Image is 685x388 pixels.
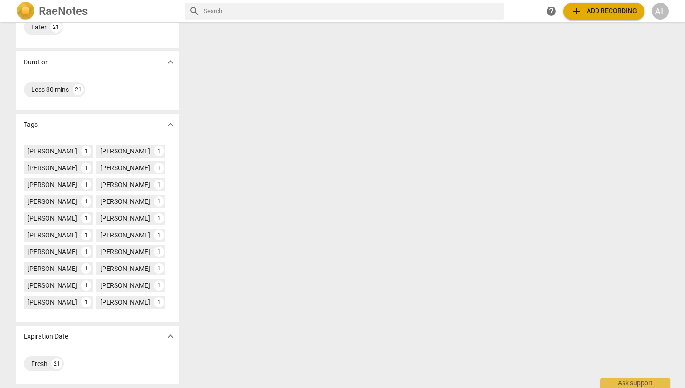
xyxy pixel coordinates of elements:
div: Later [31,22,47,32]
span: add [571,6,582,17]
div: 1 [81,297,91,307]
div: 1 [154,213,164,223]
div: [PERSON_NAME] [100,146,150,156]
div: 1 [81,247,91,257]
div: [PERSON_NAME] [100,180,150,189]
div: 1 [154,247,164,257]
div: 21 [51,358,62,369]
span: expand_more [165,331,176,342]
div: 1 [154,230,164,240]
div: 1 [81,230,91,240]
div: 1 [154,163,164,173]
div: 21 [73,84,84,95]
button: AL [652,3,669,20]
div: [PERSON_NAME] [100,247,150,256]
div: 1 [81,146,91,156]
span: search [189,6,200,17]
span: help [546,6,557,17]
button: Show more [164,118,178,132]
span: expand_more [165,56,176,68]
div: 1 [154,180,164,190]
input: Search [204,4,500,19]
h2: RaeNotes [39,5,88,18]
div: [PERSON_NAME] [27,180,77,189]
span: expand_more [165,119,176,130]
div: [PERSON_NAME] [100,214,150,223]
div: [PERSON_NAME] [100,230,150,240]
div: [PERSON_NAME] [27,146,77,156]
div: [PERSON_NAME] [100,264,150,273]
div: 1 [81,196,91,207]
div: Less 30 mins [31,85,69,94]
div: Ask support [600,378,670,388]
button: Show more [164,55,178,69]
div: 1 [81,280,91,291]
div: [PERSON_NAME] [100,197,150,206]
div: 1 [154,146,164,156]
div: [PERSON_NAME] [100,298,150,307]
button: Show more [164,329,178,343]
div: 1 [81,180,91,190]
div: [PERSON_NAME] [27,264,77,273]
div: Fresh [31,359,48,368]
p: Tags [24,120,38,130]
div: [PERSON_NAME] [27,163,77,173]
p: Duration [24,57,49,67]
div: 1 [81,263,91,274]
div: 1 [81,163,91,173]
div: [PERSON_NAME] [27,197,77,206]
span: Add recording [571,6,637,17]
div: 1 [154,280,164,291]
img: Logo [16,2,35,21]
button: Upload [563,3,644,20]
div: 1 [154,263,164,274]
div: 1 [154,196,164,207]
div: [PERSON_NAME] [27,281,77,290]
a: LogoRaeNotes [16,2,178,21]
div: 21 [50,21,62,33]
div: [PERSON_NAME] [27,298,77,307]
div: [PERSON_NAME] [27,214,77,223]
p: Expiration Date [24,332,68,341]
div: [PERSON_NAME] [100,281,150,290]
div: [PERSON_NAME] [100,163,150,173]
div: [PERSON_NAME] [27,247,77,256]
div: 1 [154,297,164,307]
div: [PERSON_NAME] [27,230,77,240]
a: Help [543,3,560,20]
div: 1 [81,213,91,223]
